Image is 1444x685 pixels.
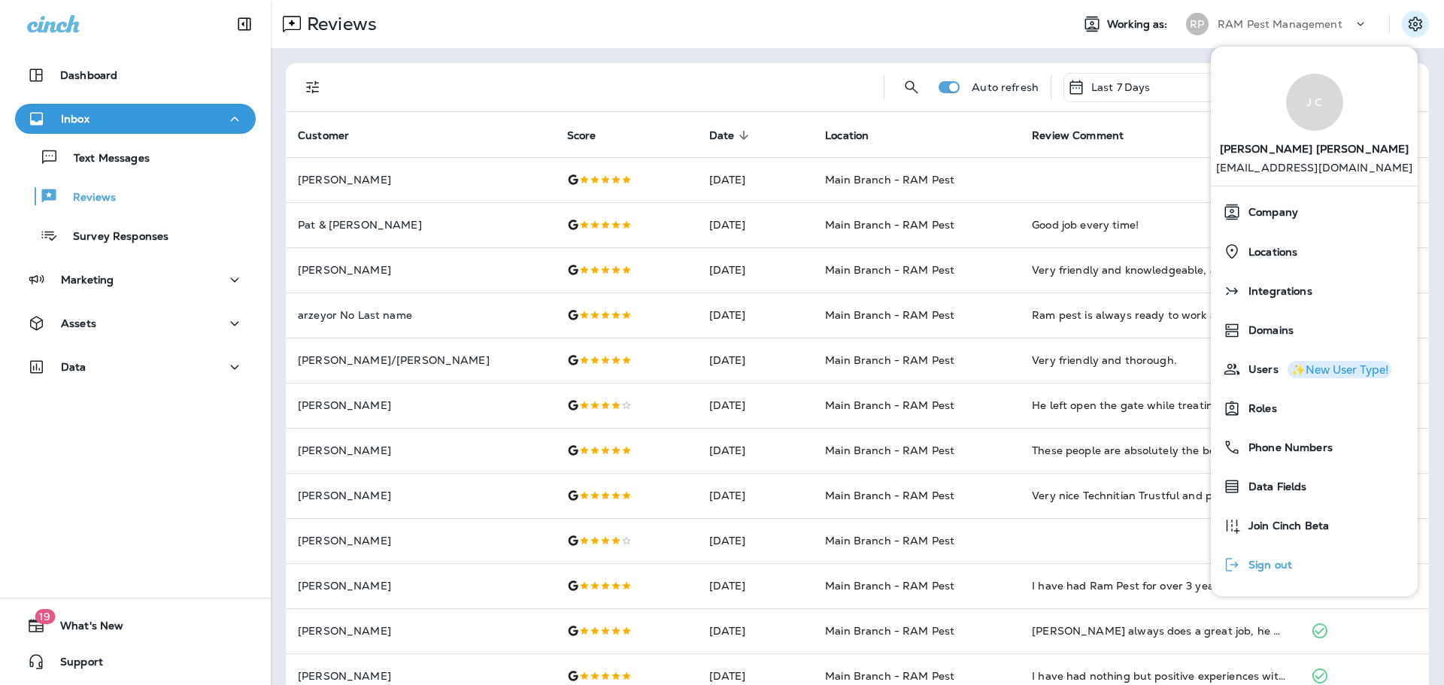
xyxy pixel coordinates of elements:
button: Survey Responses [15,220,256,251]
td: [DATE] [697,473,813,518]
span: Score [567,129,596,142]
div: Very friendly and thorough. [1032,353,1287,368]
p: [PERSON_NAME] [298,670,543,682]
span: Main Branch - RAM Pest [825,173,954,186]
button: Collapse Sidebar [223,9,265,39]
td: [DATE] [697,247,813,292]
a: Roles [1217,393,1412,423]
p: [PERSON_NAME] [298,580,543,592]
div: Ram pest is always ready to work around my schedule and ensure we get a great service. The techni... [1032,308,1287,323]
p: [PERSON_NAME] [298,174,543,186]
p: [PERSON_NAME] [298,625,543,637]
p: Text Messages [59,152,150,166]
button: Integrations [1211,271,1418,311]
td: [DATE] [697,157,813,202]
button: Reviews [15,180,256,212]
button: Locations [1211,232,1418,271]
td: [DATE] [697,338,813,383]
div: Donald always does a great job, he has a great character and great customer service. I highly rec... [1032,623,1287,638]
span: Support [45,656,103,674]
button: 19What's New [15,611,256,641]
td: [DATE] [697,292,813,338]
span: Domains [1241,324,1294,337]
span: Company [1241,206,1298,219]
p: arzeyor No Last name [298,309,543,321]
div: Good job every time! [1032,217,1287,232]
button: ✨New User Type! [1288,361,1391,378]
span: Working as: [1107,18,1171,31]
div: J C [1286,74,1343,131]
span: Main Branch - RAM Pest [825,308,954,322]
button: Sign out [1211,545,1418,584]
span: Integrations [1241,285,1312,298]
td: [DATE] [697,518,813,563]
span: Locations [1241,246,1297,259]
p: Inbox [61,113,89,125]
p: Survey Responses [58,230,168,244]
span: Phone Numbers [1241,441,1333,454]
div: He left open the gate while treating and let out my pig, who roamed the neighborhood and got into... [1032,398,1287,413]
div: I have had Ram Pest for over 3 years. I have had excellent service and i have had only one proble... [1032,578,1287,593]
span: Users [1241,363,1279,376]
button: Support [15,647,256,677]
a: Data Fields [1217,471,1412,502]
td: [DATE] [697,202,813,247]
p: [PERSON_NAME]/[PERSON_NAME] [298,354,543,366]
a: Phone Numbers [1217,432,1412,462]
button: Settings [1402,11,1429,38]
span: [PERSON_NAME] [PERSON_NAME] [1220,131,1409,162]
span: Main Branch - RAM Pest [825,353,954,367]
span: Main Branch - RAM Pest [825,399,954,412]
span: 19 [35,609,55,624]
button: Phone Numbers [1211,428,1418,467]
p: RAM Pest Management [1218,18,1342,30]
td: [DATE] [697,608,813,653]
button: Filters [298,72,328,102]
p: [PERSON_NAME] [298,535,543,547]
p: Auto refresh [972,81,1039,93]
p: Assets [61,317,96,329]
span: Review Comment [1032,129,1124,142]
div: These people are absolutely the best. They do a through job, inside and out. [1032,443,1287,458]
button: Data Fields [1211,467,1418,506]
span: Customer [298,129,349,142]
a: Locations [1217,236,1412,267]
button: Inbox [15,104,256,134]
span: Date [709,129,735,142]
div: ✨New User Type! [1291,364,1388,375]
p: Marketing [61,274,114,286]
td: [DATE] [697,428,813,473]
span: Date [709,129,754,142]
div: I have had nothing but positive experiences with Ram Pest. I have been a client for about 8 years... [1032,668,1287,683]
span: Main Branch - RAM Pest [825,534,954,547]
span: Main Branch - RAM Pest [825,263,954,277]
span: Customer [298,129,369,142]
span: Sign out [1241,559,1292,571]
a: Domains [1217,315,1412,345]
p: Last 7 Days [1091,81,1151,93]
div: RP [1186,13,1209,35]
button: Domains [1211,311,1418,350]
a: J C[PERSON_NAME] [PERSON_NAME] [EMAIL_ADDRESS][DOMAIN_NAME] [1211,59,1418,186]
p: [PERSON_NAME] [298,264,543,276]
button: Assets [15,308,256,338]
button: Text Messages [15,141,256,173]
button: Search Reviews [896,72,927,102]
span: Main Branch - RAM Pest [825,444,954,457]
p: Reviews [301,13,377,35]
p: [EMAIL_ADDRESS][DOMAIN_NAME] [1216,162,1413,186]
button: Users✨New User Type! [1211,350,1418,389]
a: Integrations [1217,276,1412,306]
td: [DATE] [697,383,813,428]
p: Pat & [PERSON_NAME] [298,219,543,231]
a: Users✨New User Type! [1217,354,1412,384]
p: Reviews [58,191,116,205]
td: [DATE] [697,563,813,608]
span: Review Comment [1032,129,1143,142]
span: Location [825,129,888,142]
span: Location [825,129,869,142]
button: Dashboard [15,60,256,90]
span: What's New [45,620,123,638]
p: [PERSON_NAME] [298,444,543,456]
button: Marketing [15,265,256,295]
